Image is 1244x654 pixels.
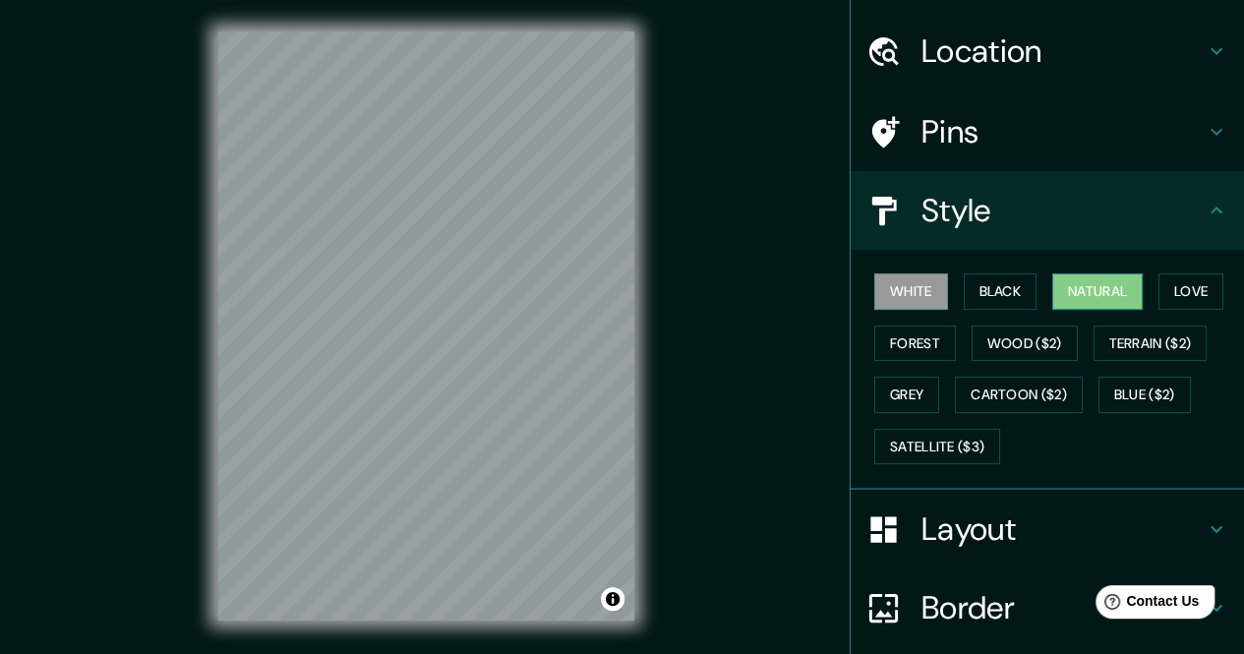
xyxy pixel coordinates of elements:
h4: Border [921,588,1205,627]
div: Layout [851,490,1244,568]
button: White [874,273,948,310]
button: Blue ($2) [1098,377,1191,413]
h4: Location [921,31,1205,71]
iframe: Help widget launcher [1069,577,1222,632]
h4: Pins [921,112,1205,151]
button: Grey [874,377,939,413]
canvas: Map [217,31,634,621]
div: Border [851,568,1244,647]
button: Wood ($2) [972,326,1078,362]
div: Location [851,12,1244,90]
button: Forest [874,326,956,362]
button: Natural [1052,273,1143,310]
button: Cartoon ($2) [955,377,1083,413]
button: Toggle attribution [601,587,624,611]
div: Style [851,171,1244,250]
button: Satellite ($3) [874,429,1000,465]
button: Black [964,273,1037,310]
h4: Style [921,191,1205,230]
h4: Layout [921,509,1205,549]
div: Pins [851,92,1244,171]
button: Terrain ($2) [1094,326,1208,362]
button: Love [1158,273,1223,310]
